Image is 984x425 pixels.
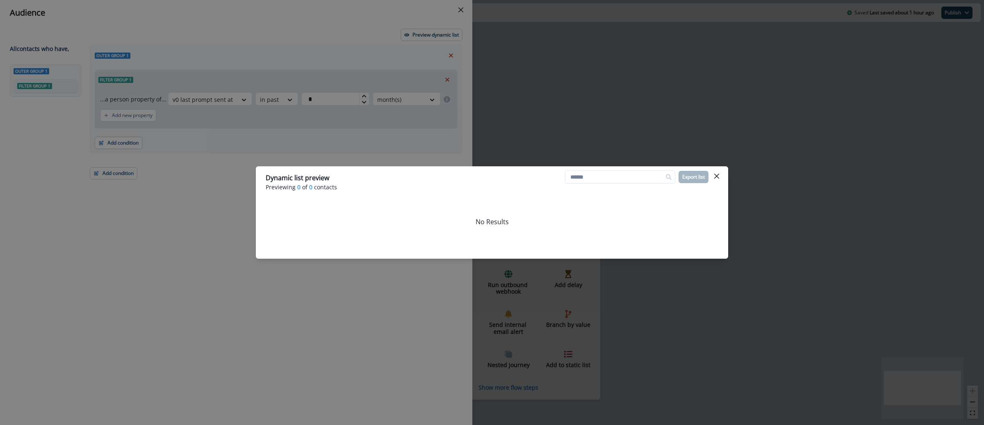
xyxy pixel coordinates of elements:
p: Dynamic list preview [266,173,329,183]
span: 0 [309,183,312,191]
span: 0 [297,183,301,191]
button: Close [710,170,723,183]
p: Export list [682,174,705,180]
p: Previewing of contacts [266,183,718,191]
button: Export list [679,171,708,183]
p: No Results [476,217,509,227]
